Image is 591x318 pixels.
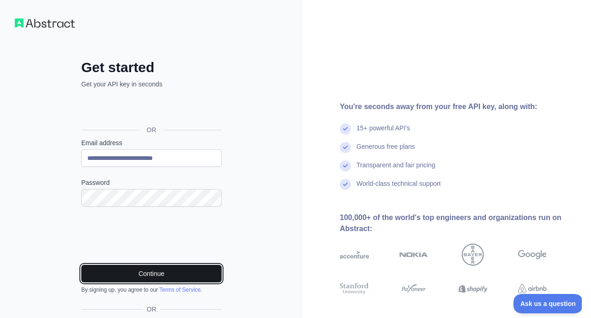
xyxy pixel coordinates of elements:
img: bayer [462,244,484,266]
img: check mark [340,142,351,153]
label: Email address [81,138,222,147]
div: Transparent and fair pricing [356,160,435,179]
img: google [518,244,547,266]
img: check mark [340,123,351,135]
div: 100,000+ of the world's top engineers and organizations run on Abstract: [340,212,576,234]
img: accenture [340,244,369,266]
label: Password [81,178,222,187]
img: shopify [458,281,488,296]
div: By signing up, you agree to our . [81,286,222,294]
img: airbnb [518,281,547,296]
p: Get your API key in seconds [81,79,222,89]
span: OR [139,125,164,135]
h2: Get started [81,59,222,76]
img: check mark [340,179,351,190]
img: stanford university [340,281,369,296]
img: check mark [340,160,351,171]
button: Continue [81,265,222,282]
div: 15+ powerful API's [356,123,410,142]
iframe: Toggle Customer Support [513,294,582,313]
img: payoneer [399,281,428,296]
img: Workflow [15,18,75,28]
div: Sign in with Google. Opens in new tab [81,99,220,119]
div: You're seconds away from your free API key, along with: [340,101,576,112]
div: Generous free plans [356,142,415,160]
iframe: reCAPTCHA [81,218,222,254]
img: nokia [399,244,428,266]
iframe: Sign in with Google Button [77,99,224,119]
a: Terms of Service [159,287,200,293]
span: OR [143,305,160,314]
div: World-class technical support [356,179,441,197]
